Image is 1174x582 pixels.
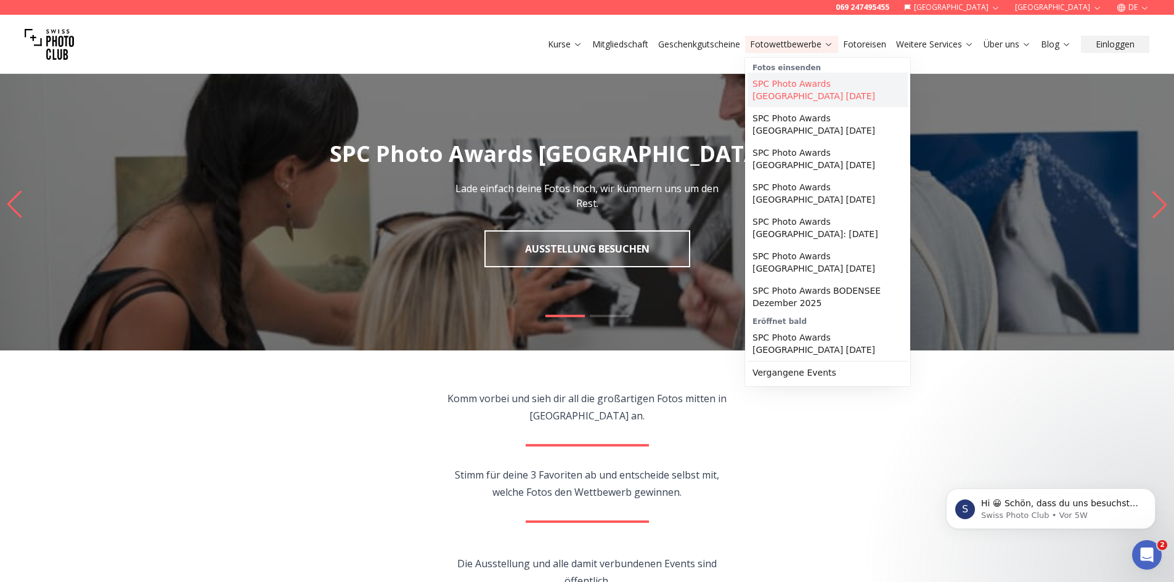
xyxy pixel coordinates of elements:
[750,38,833,51] a: Fotowettbewerbe
[891,36,979,53] button: Weitere Services
[548,38,582,51] a: Kurse
[592,38,648,51] a: Mitgliedschaft
[748,142,908,176] a: SPC Photo Awards [GEOGRAPHIC_DATA] [DATE]
[984,38,1031,51] a: Über uns
[748,211,908,245] a: SPC Photo Awards [GEOGRAPHIC_DATA]: [DATE]
[587,36,653,53] button: Mitgliedschaft
[1081,36,1149,53] button: Einloggen
[843,38,886,51] a: Fotoreisen
[927,463,1174,549] iframe: Intercom notifications Nachricht
[446,466,728,501] p: Stimm für deine 3 Favoriten ab und entscheide selbst mit, welche Fotos den Wettbewerb gewinnen.
[896,38,974,51] a: Weitere Services
[543,36,587,53] button: Kurse
[748,280,908,314] a: SPC Photo Awards BODENSEE Dezember 2025
[745,36,838,53] button: Fotowettbewerbe
[653,36,745,53] button: Geschenkgutscheine
[838,36,891,53] button: Fotoreisen
[1036,36,1076,53] button: Blog
[1157,540,1167,550] span: 2
[1132,540,1162,570] iframe: Intercom live chat
[748,107,908,142] a: SPC Photo Awards [GEOGRAPHIC_DATA] [DATE]
[748,245,908,280] a: SPC Photo Awards [GEOGRAPHIC_DATA] [DATE]
[748,73,908,107] a: SPC Photo Awards [GEOGRAPHIC_DATA] [DATE]
[748,176,908,211] a: SPC Photo Awards [GEOGRAPHIC_DATA] [DATE]
[748,314,908,326] div: Eröffnet bald
[449,181,725,211] p: Lade einfach deine Fotos hoch, wir kümmern uns um den Rest.
[748,362,908,384] a: Vergangene Events
[484,230,690,267] a: Ausstellung besuchen
[1041,38,1071,51] a: Blog
[25,20,74,69] img: Swiss photo club
[658,38,740,51] a: Geschenkgutscheine
[979,36,1036,53] button: Über uns
[836,2,889,12] a: 069 247495455
[748,60,908,73] div: Fotos einsenden
[446,390,728,424] p: Komm vorbei und sieh dir all die großartigen Fotos mitten in [GEOGRAPHIC_DATA] an.
[748,326,908,361] a: SPC Photo Awards [GEOGRAPHIC_DATA] [DATE]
